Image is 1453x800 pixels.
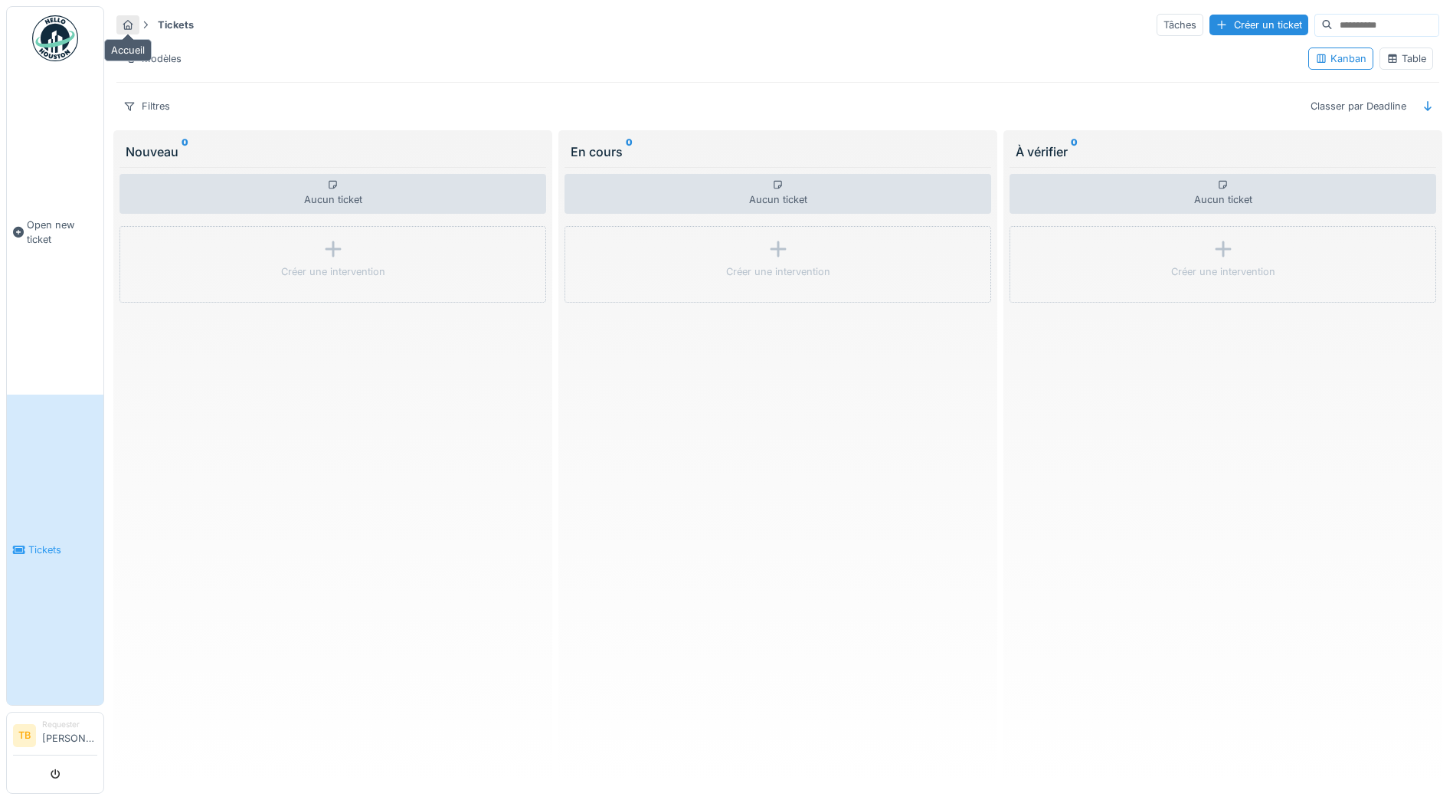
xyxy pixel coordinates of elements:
[152,18,200,32] strong: Tickets
[1016,143,1430,161] div: À vérifier
[7,395,103,705] a: Tickets
[1171,264,1275,279] div: Créer une intervention
[1209,15,1308,35] div: Créer un ticket
[281,264,385,279] div: Créer une intervention
[32,15,78,61] img: Badge_color-CXgf-gQk.svg
[1010,174,1436,214] div: Aucun ticket
[104,39,152,61] div: Accueil
[571,143,985,161] div: En cours
[182,143,188,161] sup: 0
[116,48,188,70] div: Modèles
[116,95,177,117] div: Filtres
[13,724,36,747] li: TB
[626,143,633,161] sup: 0
[7,70,103,395] a: Open new ticket
[42,719,97,730] div: Requester
[726,264,830,279] div: Créer une intervention
[13,719,97,756] a: TB Requester[PERSON_NAME]
[565,174,991,214] div: Aucun ticket
[1157,14,1203,36] div: Tâches
[1304,95,1413,117] div: Classer par Deadline
[42,719,97,752] li: [PERSON_NAME]
[1386,51,1426,66] div: Table
[28,543,97,557] span: Tickets
[126,143,540,161] div: Nouveau
[119,174,546,214] div: Aucun ticket
[1315,51,1366,66] div: Kanban
[1071,143,1078,161] sup: 0
[27,218,97,247] span: Open new ticket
